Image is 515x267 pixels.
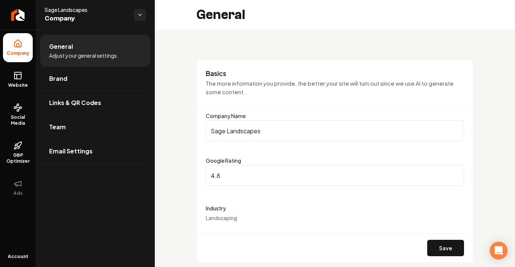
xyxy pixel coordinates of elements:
[206,165,464,186] input: Google Rating
[49,147,93,156] span: Email Settings
[196,7,245,22] h2: General
[206,79,464,96] p: The more information you provide, the better your site will turn out since we use AI to generate ...
[49,52,118,59] span: Adjust your general settings.
[3,173,33,202] button: Ads
[40,139,150,163] a: Email Settings
[49,74,67,83] span: Brand
[3,152,33,164] span: GBP Optimizer
[49,42,73,51] span: General
[3,97,33,132] a: Social Media
[206,120,464,141] input: Company Name
[10,190,26,196] span: Ads
[490,242,508,260] div: Open Intercom Messenger
[8,254,28,260] span: Account
[206,112,246,119] label: Company Name
[40,115,150,139] a: Team
[49,98,101,107] span: Links & QR Codes
[206,214,237,221] span: Landscaping
[11,9,25,21] img: Rebolt Logo
[4,50,32,56] span: Company
[40,91,150,115] a: Links & QR Codes
[49,123,66,131] span: Team
[5,82,31,88] span: Website
[3,65,33,94] a: Website
[45,6,128,13] span: Sage Landscapes
[206,157,241,164] label: Google Rating
[3,114,33,126] span: Social Media
[206,204,464,213] label: Industry
[427,240,464,256] button: Save
[3,135,33,170] a: GBP Optimizer
[45,13,128,24] span: Company
[206,69,464,78] h3: Basics
[40,67,150,90] a: Brand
